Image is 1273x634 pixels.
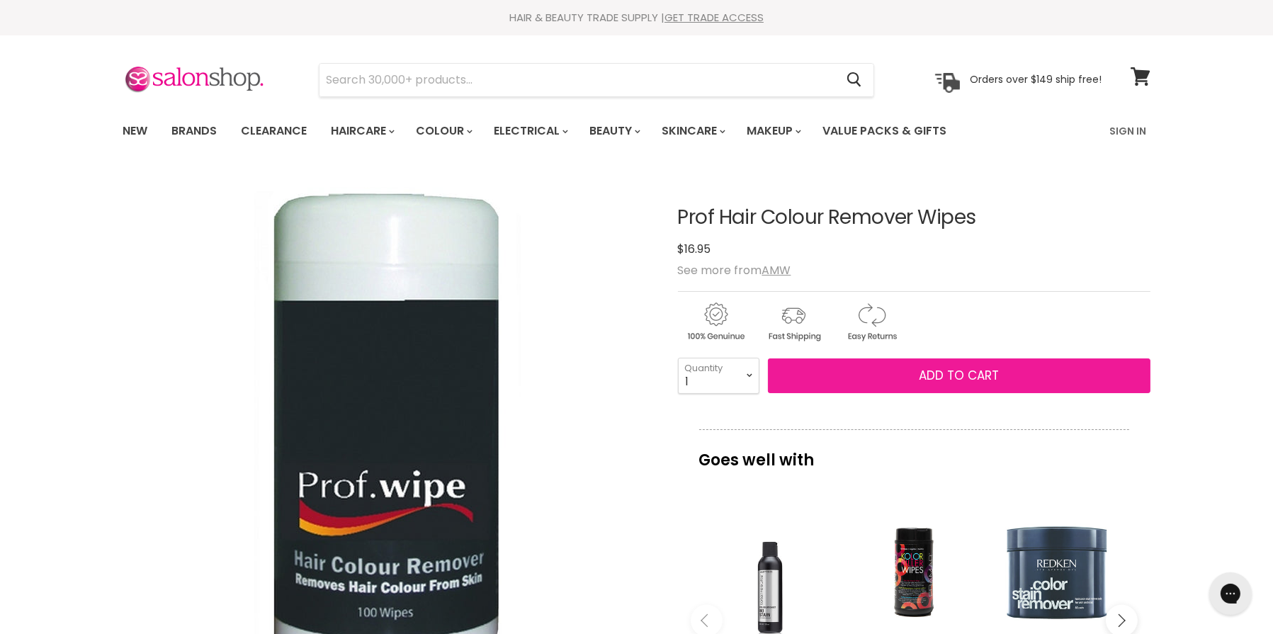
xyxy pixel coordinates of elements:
[756,300,831,344] img: shipping.gif
[484,116,577,146] a: Electrical
[678,241,711,257] span: $16.95
[1202,567,1259,620] iframe: Gorgias live chat messenger
[678,262,791,278] span: See more from
[652,116,734,146] a: Skincare
[762,262,791,278] a: AMW
[678,300,753,344] img: genuine.gif
[664,10,764,25] a: GET TRADE ACCESS
[768,358,1150,394] button: Add to cart
[319,64,836,96] input: Search
[678,207,1150,229] h1: Prof Hair Colour Remover Wipes
[113,111,1030,152] ul: Main menu
[1102,116,1155,146] a: Sign In
[106,11,1168,25] div: HAIR & BEAUTY TRADE SUPPLY |
[678,358,759,393] select: Quantity
[737,116,810,146] a: Makeup
[579,116,649,146] a: Beauty
[162,116,228,146] a: Brands
[813,116,958,146] a: Value Packs & Gifts
[319,63,874,97] form: Product
[231,116,318,146] a: Clearance
[113,116,159,146] a: New
[699,429,1129,476] p: Goes well with
[834,300,909,344] img: returns.gif
[971,73,1102,86] p: Orders over $149 ship free!
[406,116,481,146] a: Colour
[106,111,1168,152] nav: Main
[919,367,999,384] span: Add to cart
[321,116,403,146] a: Haircare
[836,64,873,96] button: Search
